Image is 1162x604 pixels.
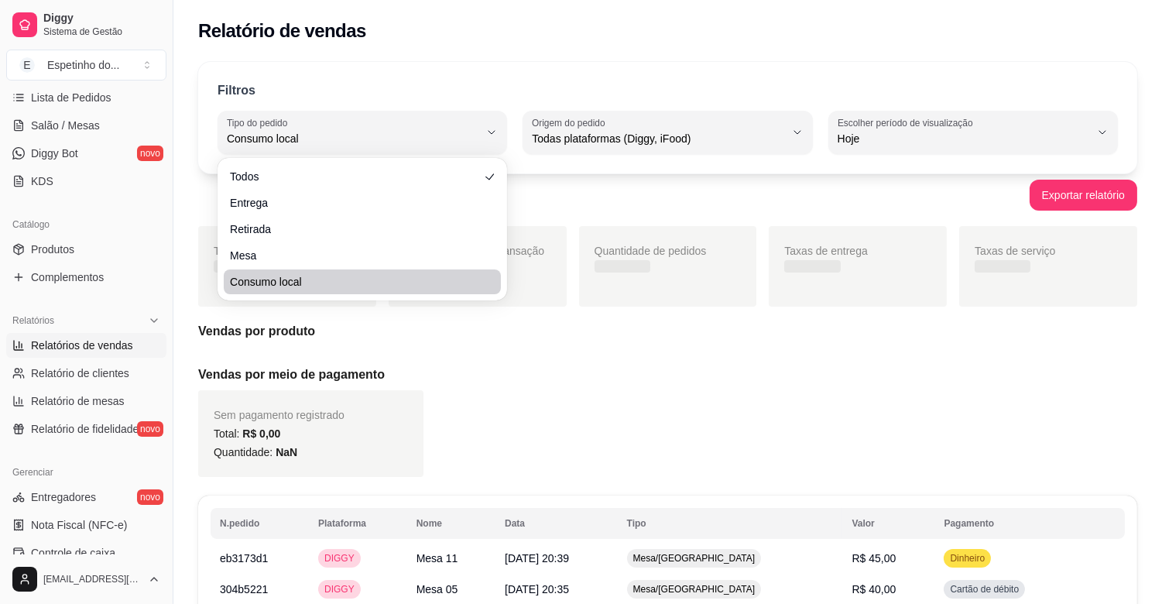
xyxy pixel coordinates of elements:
[31,269,104,285] span: Complementos
[31,393,125,409] span: Relatório de mesas
[227,116,293,129] label: Tipo do pedido
[12,314,54,327] span: Relatórios
[218,81,255,100] p: Filtros
[19,57,35,73] span: E
[31,338,133,353] span: Relatórios de vendas
[198,19,366,43] h2: Relatório de vendas
[532,131,784,146] span: Todas plataformas (Diggy, iFood)
[31,173,53,189] span: KDS
[47,57,119,73] div: Espetinho do ...
[214,446,297,458] span: Quantidade:
[6,460,166,485] div: Gerenciar
[198,365,1137,384] h5: Vendas por meio de pagamento
[227,131,479,146] span: Consumo local
[230,195,479,211] span: Entrega
[838,116,978,129] label: Escolher período de visualização
[31,489,96,505] span: Entregadores
[1030,180,1137,211] button: Exportar relatório
[242,427,280,440] span: R$ 0,00
[230,274,479,290] span: Consumo local
[31,517,127,533] span: Nota Fiscal (NFC-e)
[230,169,479,184] span: Todos
[31,545,115,561] span: Controle de caixa
[214,409,344,421] span: Sem pagamento registrado
[6,212,166,237] div: Catálogo
[784,245,867,257] span: Taxas de entrega
[595,245,707,257] span: Quantidade de pedidos
[214,427,280,440] span: Total:
[31,118,100,133] span: Salão / Mesas
[43,26,160,38] span: Sistema de Gestão
[532,116,610,129] label: Origem do pedido
[31,146,78,161] span: Diggy Bot
[230,221,479,237] span: Retirada
[31,90,111,105] span: Lista de Pedidos
[31,242,74,257] span: Produtos
[975,245,1055,257] span: Taxas de serviço
[31,365,129,381] span: Relatório de clientes
[31,421,139,437] span: Relatório de fidelidade
[6,50,166,81] button: Select a team
[276,446,297,458] span: NaN
[214,245,278,257] span: Total vendido
[198,322,1137,341] h5: Vendas por produto
[230,248,479,263] span: Mesa
[43,573,142,585] span: [EMAIL_ADDRESS][DOMAIN_NAME]
[43,12,160,26] span: Diggy
[838,131,1090,146] span: Hoje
